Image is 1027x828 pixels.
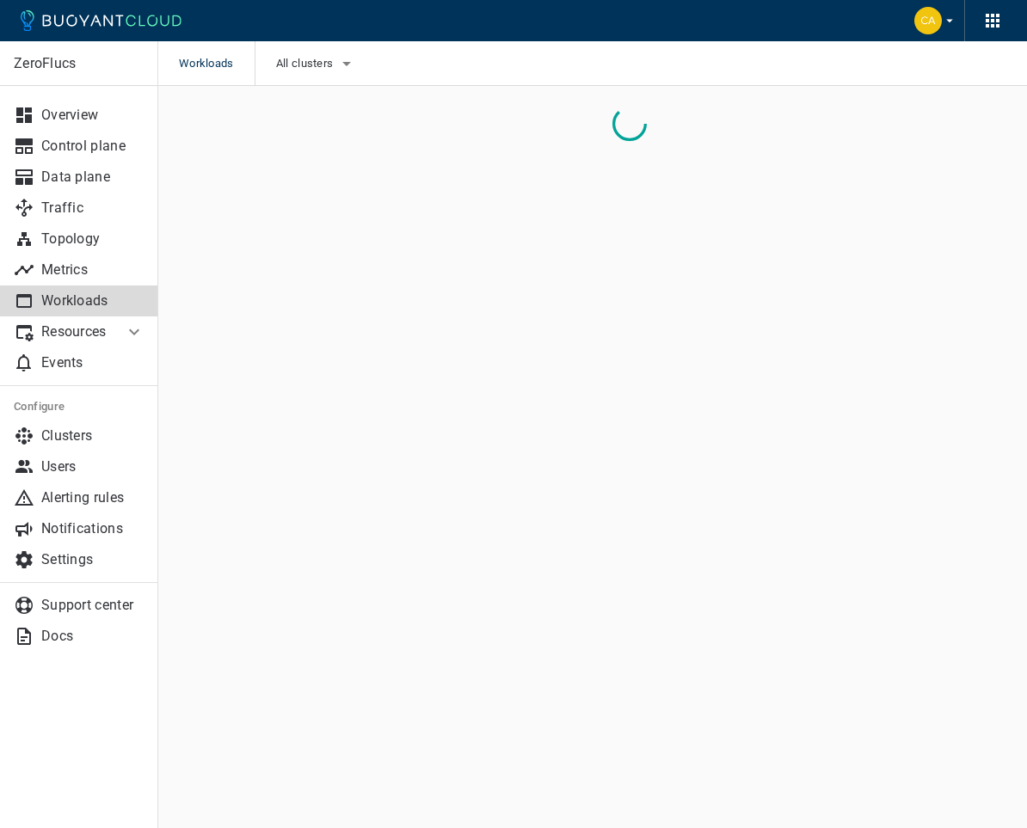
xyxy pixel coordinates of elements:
p: Overview [41,107,145,124]
p: Metrics [41,261,145,279]
p: Workloads [41,292,145,310]
p: Control plane [41,138,145,155]
button: All clusters [276,51,358,77]
span: All clusters [276,57,337,71]
h5: Configure [14,400,145,414]
p: Resources [41,323,110,340]
p: Notifications [41,520,145,537]
p: Alerting rules [41,489,145,506]
p: Events [41,354,145,371]
p: ZeroFlucs [14,55,144,72]
p: Traffic [41,199,145,217]
p: Users [41,458,145,475]
img: Carly Christensen [914,7,942,34]
p: Docs [41,628,145,645]
p: Support center [41,597,145,614]
p: Topology [41,230,145,248]
p: Clusters [41,427,145,445]
p: Settings [41,551,145,568]
span: Workloads [179,41,255,86]
p: Data plane [41,169,145,186]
